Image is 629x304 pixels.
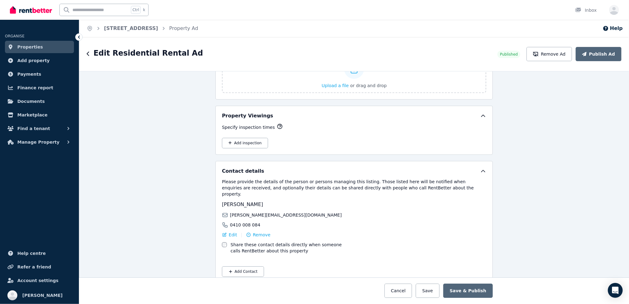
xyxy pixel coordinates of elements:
[17,57,50,64] span: Add property
[104,25,158,31] a: [STREET_ADDRESS]
[5,261,74,273] a: Refer a friend
[5,136,74,148] button: Manage Property
[93,48,203,58] h1: Edit Residential Rental Ad
[5,122,74,135] button: Find a tenant
[222,124,275,130] p: Specify inspection times
[169,25,198,31] a: Property Ad
[17,98,45,105] span: Documents
[5,95,74,108] a: Documents
[222,138,268,148] button: Add inspection
[17,277,59,284] span: Account settings
[5,54,74,67] a: Add property
[222,179,486,197] p: Please provide the details of the person or persons managing this listing. Those listed here will...
[322,82,387,89] button: Upload a file or drag and drop
[17,138,59,146] span: Manage Property
[222,201,263,207] span: [PERSON_NAME]
[5,247,74,260] a: Help centre
[5,41,74,53] a: Properties
[10,5,52,15] img: RentBetter
[246,232,271,238] button: Remove
[17,125,50,132] span: Find a tenant
[603,25,623,32] button: Help
[5,68,74,80] a: Payments
[17,263,51,271] span: Refer a friend
[229,232,237,238] span: Edit
[222,112,273,120] h5: Property Viewings
[17,250,46,257] span: Help centre
[576,47,622,61] button: Publish Ad
[5,109,74,121] a: Marketplace
[79,20,206,37] nav: Breadcrumb
[253,232,271,238] span: Remove
[384,284,412,298] button: Cancel
[350,83,387,88] span: or drag and drop
[143,7,145,12] span: k
[17,111,47,119] span: Marketplace
[575,7,597,13] div: Inbox
[222,232,237,238] button: Edit
[5,34,24,38] span: ORGANISE
[608,283,623,298] div: Open Intercom Messenger
[322,83,349,88] span: Upload a file
[230,212,342,218] span: [PERSON_NAME][EMAIL_ADDRESS][DOMAIN_NAME]
[131,6,141,14] span: Ctrl
[241,232,242,238] span: |
[17,43,43,51] span: Properties
[222,266,264,277] button: Add Contact
[527,47,572,61] button: Remove Ad
[443,284,493,298] button: Save & Publish
[416,284,439,298] button: Save
[17,84,53,91] span: Finance report
[230,222,260,228] span: 0410 008 084
[22,292,63,299] span: [PERSON_NAME]
[5,274,74,287] a: Account settings
[222,167,264,175] h5: Contact details
[5,82,74,94] a: Finance report
[17,70,41,78] span: Payments
[231,242,352,254] label: Share these contact details directly when someone calls RentBetter about this property
[500,52,518,57] span: Published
